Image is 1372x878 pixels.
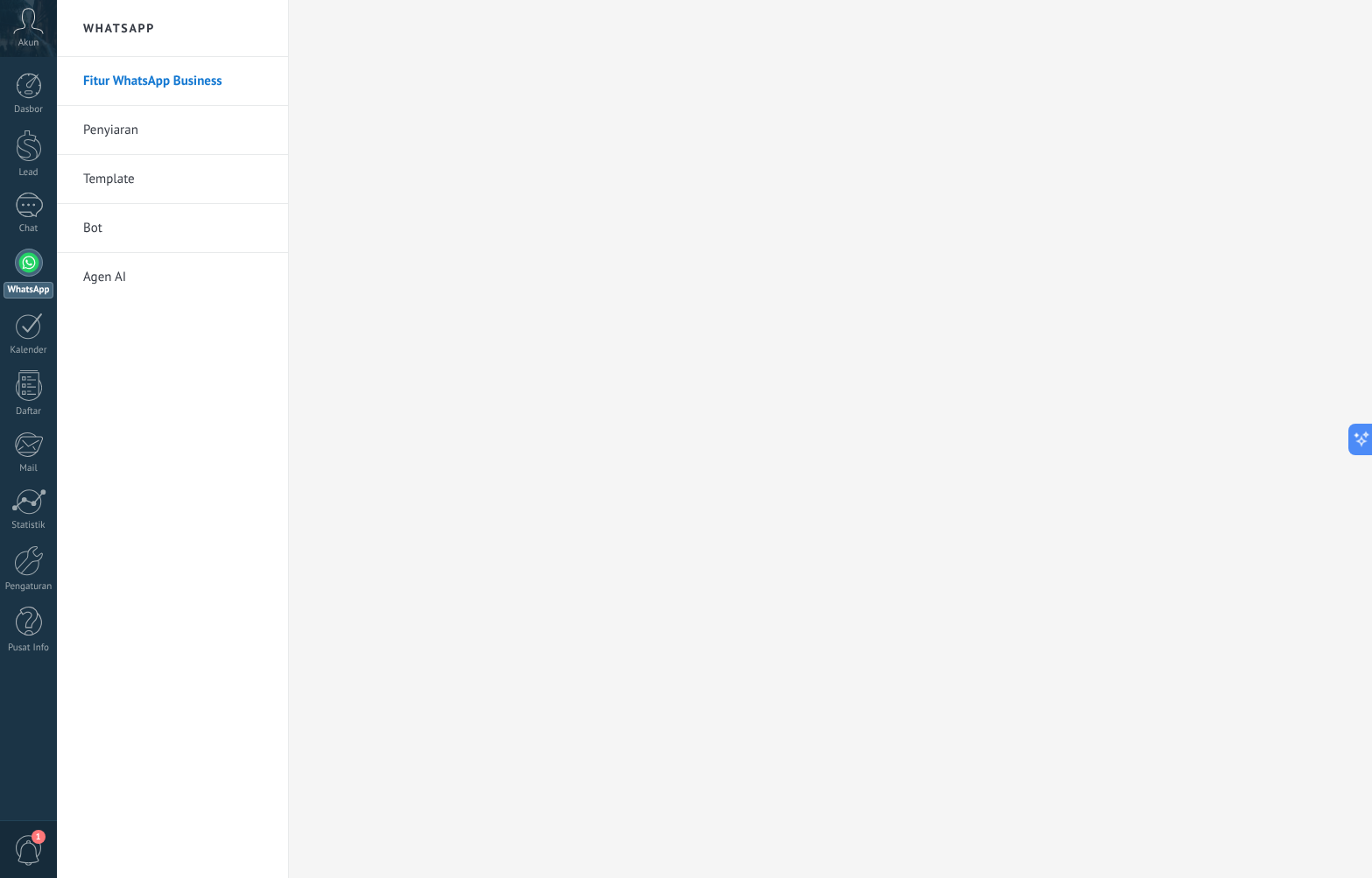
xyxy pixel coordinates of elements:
div: Chat [4,223,54,235]
a: Template [83,155,271,204]
div: Daftar [4,406,54,418]
li: Bot [57,204,288,253]
li: Fitur WhatsApp Business [57,57,288,106]
div: WhatsApp [4,282,53,299]
div: Dasbor [4,104,54,116]
a: Penyiaran [83,106,271,155]
div: Mail [4,463,54,474]
li: Template [57,155,288,204]
div: Kalender [4,345,54,356]
span: Akun [18,38,39,49]
li: Penyiaran [57,106,288,155]
span: 1 [32,830,46,844]
a: Bot [83,204,271,253]
a: Fitur WhatsApp Business [83,57,271,106]
li: Agen AI [57,253,288,301]
div: Pusat Info [4,643,54,654]
div: Lead [4,167,54,179]
div: Pengaturan [4,581,54,593]
div: Statistik [4,520,54,531]
a: Agen AI [83,253,271,302]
